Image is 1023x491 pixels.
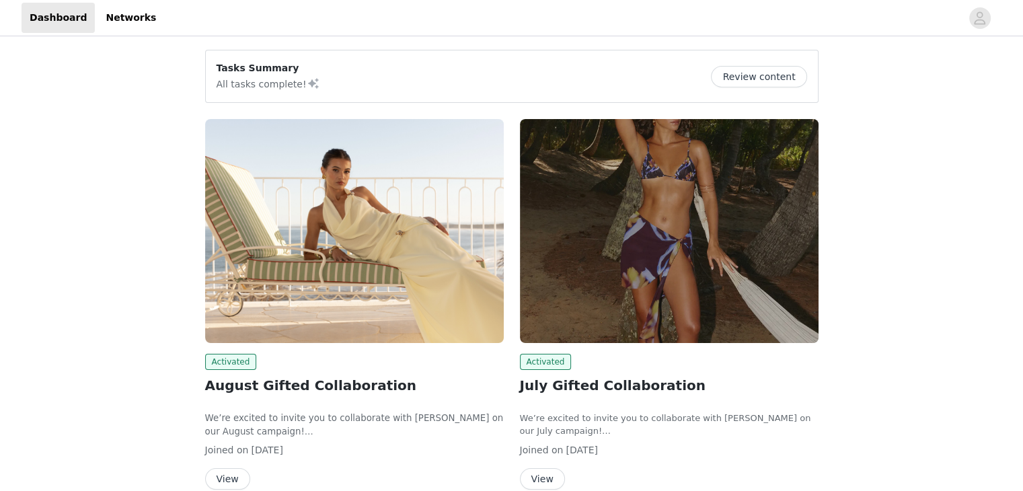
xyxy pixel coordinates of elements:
h2: August Gifted Collaboration [205,375,504,395]
span: [DATE] [566,445,598,455]
div: avatar [973,7,986,29]
p: All tasks complete! [217,75,320,91]
span: We’re excited to invite you to collaborate with [PERSON_NAME] on our August campaign! [205,413,504,437]
img: Peppermayo EU [205,119,504,343]
button: View [205,468,250,490]
span: Activated [520,354,572,370]
h2: July Gifted Collaboration [520,375,819,395]
span: [DATE] [252,445,283,455]
p: Tasks Summary [217,61,320,75]
button: Review content [711,66,806,87]
a: View [205,474,250,484]
span: Joined on [205,445,249,455]
a: Dashboard [22,3,95,33]
img: Peppermayo AUS [520,119,819,343]
span: Joined on [520,445,564,455]
a: View [520,474,565,484]
button: View [520,468,565,490]
a: Networks [98,3,164,33]
span: Activated [205,354,257,370]
p: We’re excited to invite you to collaborate with [PERSON_NAME] on our July campaign! [520,412,819,438]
